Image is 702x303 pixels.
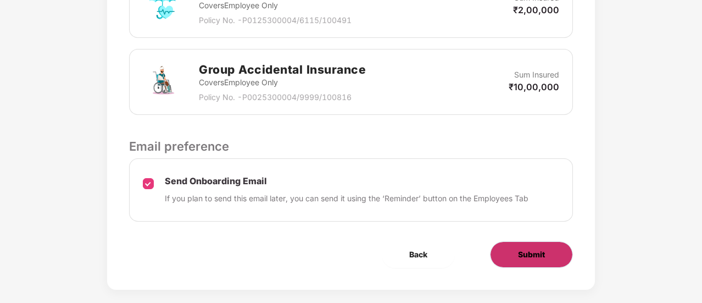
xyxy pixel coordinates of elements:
[509,81,559,93] p: ₹10,00,000
[518,249,545,261] span: Submit
[513,4,559,16] p: ₹2,00,000
[199,76,366,89] p: Covers Employee Only
[165,175,528,187] p: Send Onboarding Email
[409,249,427,261] span: Back
[143,62,182,102] img: svg+xml;base64,PHN2ZyB4bWxucz0iaHR0cDovL3d3dy53My5vcmcvMjAwMC9zdmciIHdpZHRoPSI3MiIgaGVpZ2h0PSI3Mi...
[199,14,352,26] p: Policy No. - P0125300004/6115/100491
[382,241,455,268] button: Back
[514,69,559,81] p: Sum Insured
[129,137,573,156] p: Email preference
[199,60,366,79] h2: Group Accidental Insurance
[165,192,528,205] p: If you plan to send this email later, you can send it using the ‘Reminder’ button on the Employee...
[490,241,573,268] button: Submit
[199,91,366,103] p: Policy No. - P0025300004/9999/100816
